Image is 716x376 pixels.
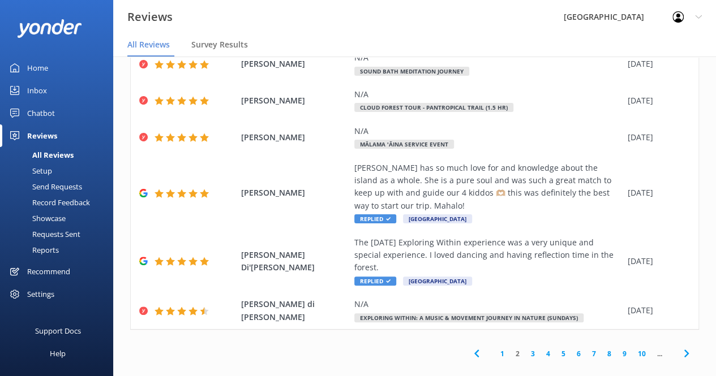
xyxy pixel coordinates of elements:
[628,255,684,267] div: [DATE]
[7,242,113,258] a: Reports
[191,39,248,50] span: Survey Results
[35,319,81,342] div: Support Docs
[50,342,66,365] div: Help
[7,163,52,179] div: Setup
[27,124,57,147] div: Reviews
[403,276,472,286] span: [GEOGRAPHIC_DATA]
[27,102,55,124] div: Chatbot
[241,94,349,107] span: [PERSON_NAME]
[27,57,48,79] div: Home
[525,348,541,359] a: 3
[586,348,602,359] a: 7
[571,348,586,359] a: 6
[7,163,113,179] a: Setup
[354,313,584,322] span: Exploring Within: A Music & Movement Journey in Nature (Sundays)
[27,79,47,102] div: Inbox
[617,348,632,359] a: 9
[127,8,173,26] h3: Reviews
[628,304,684,317] div: [DATE]
[541,348,556,359] a: 4
[495,348,510,359] a: 1
[354,67,469,76] span: Sound Bath Meditation Journey
[27,260,70,283] div: Recommend
[354,298,622,310] div: N/A
[354,125,622,137] div: N/A
[241,249,349,274] span: [PERSON_NAME] Di'[PERSON_NAME]
[7,147,113,163] a: All Reviews
[354,88,622,101] div: N/A
[27,283,54,305] div: Settings
[403,214,472,223] span: [GEOGRAPHIC_DATA]
[628,131,684,144] div: [DATE]
[241,298,349,323] span: [PERSON_NAME] di [PERSON_NAME]
[7,226,80,242] div: Requests Sent
[241,131,349,144] span: [PERSON_NAME]
[7,179,113,195] a: Send Requests
[628,187,684,199] div: [DATE]
[354,162,622,213] div: [PERSON_NAME] has so much love for and knowledge about the island as a whole. She is a pure soul ...
[354,103,513,112] span: Cloud Forest Tour - Pantropical Trail (1.5 hr)
[7,210,113,226] a: Showcase
[7,147,74,163] div: All Reviews
[354,214,396,223] span: Replied
[602,348,617,359] a: 8
[354,140,454,149] span: Mālama 'Āina Service Event
[354,276,396,286] span: Replied
[632,348,651,359] a: 10
[7,179,82,195] div: Send Requests
[628,58,684,70] div: [DATE]
[17,19,82,38] img: yonder-white-logo.png
[354,236,622,274] div: The [DATE] Exploring Within experience was a very unique and special experience. I loved dancing ...
[628,94,684,107] div: [DATE]
[7,242,59,258] div: Reports
[7,195,90,210] div: Record Feedback
[354,51,622,64] div: N/A
[7,210,66,226] div: Showcase
[556,348,571,359] a: 5
[127,39,170,50] span: All Reviews
[510,348,525,359] a: 2
[7,226,113,242] a: Requests Sent
[241,58,349,70] span: [PERSON_NAME]
[241,187,349,199] span: [PERSON_NAME]
[7,195,113,210] a: Record Feedback
[651,348,668,359] span: ...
